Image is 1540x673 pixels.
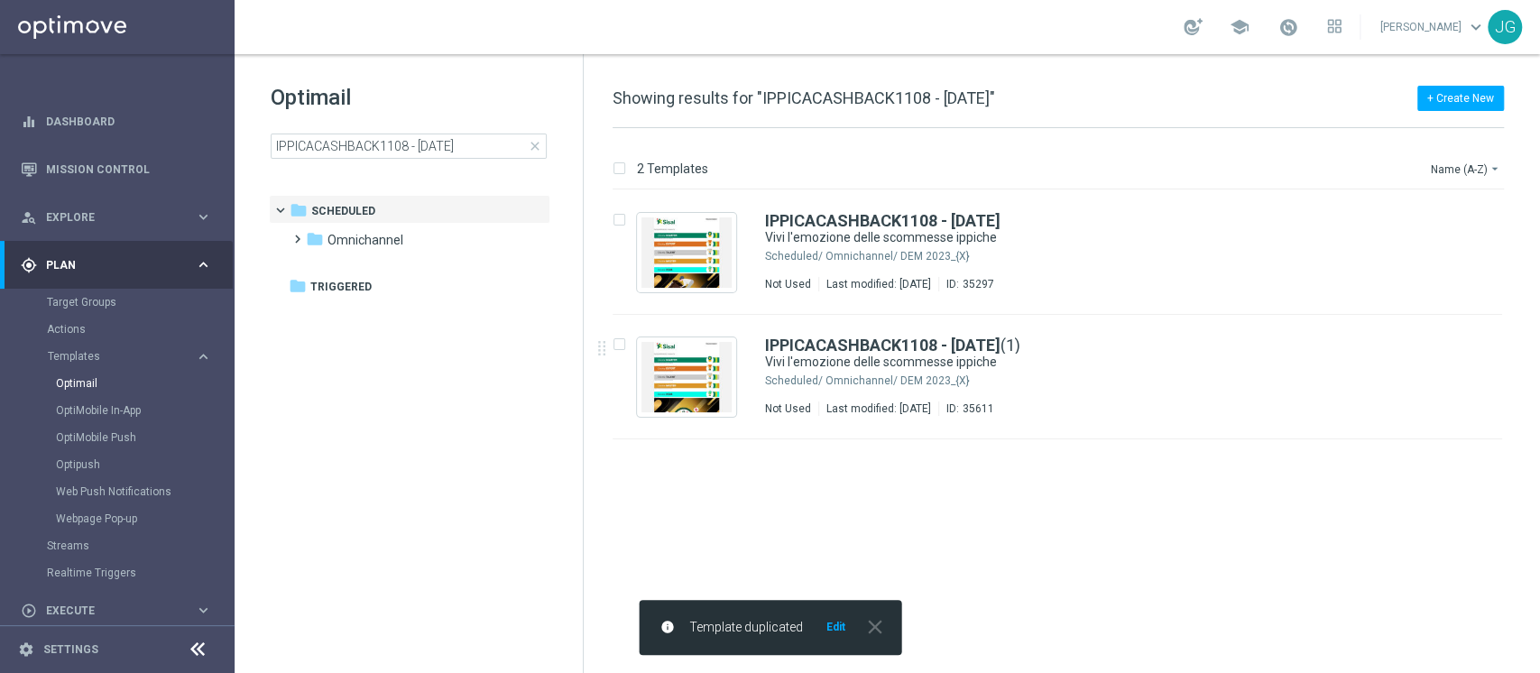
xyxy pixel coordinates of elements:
[20,210,213,225] button: person_search Explore keyboard_arrow_right
[46,212,195,223] span: Explore
[56,370,233,397] div: Optimail
[613,88,995,107] span: Showing results for "IPPICACASHBACK1108 - [DATE]"
[310,279,372,295] span: Triggered
[46,145,212,193] a: Mission Control
[819,401,938,416] div: Last modified: [DATE]
[595,315,1536,439] div: Press SPACE to select this row.
[1417,86,1504,111] button: + Create New
[195,256,212,273] i: keyboard_arrow_right
[765,373,823,388] div: Scheduled/
[1230,17,1250,37] span: school
[290,201,308,219] i: folder
[56,376,188,391] a: Optimail
[21,97,212,145] div: Dashboard
[641,342,732,412] img: 35611.jpeg
[47,343,233,532] div: Templates
[1488,10,1522,44] div: JG
[20,604,213,618] button: play_circle_outline Execute keyboard_arrow_right
[47,559,233,586] div: Realtime Triggers
[56,484,188,499] a: Web Push Notifications
[195,602,212,619] i: keyboard_arrow_right
[195,208,212,226] i: keyboard_arrow_right
[56,397,233,424] div: OptiMobile In-App
[56,457,188,472] a: Optipush
[48,351,195,362] div: Templates
[47,316,233,343] div: Actions
[21,603,195,619] div: Execute
[47,539,188,553] a: Streams
[21,114,37,130] i: equalizer
[595,190,1536,315] div: Press SPACE to select this row.
[825,249,1426,263] div: Scheduled/Omnichannel/DEM 2023_{X}
[862,620,887,634] button: close
[21,257,195,273] div: Plan
[765,354,1385,371] a: Vivi l'emozione delle scommesse ippiche
[765,229,1426,246] div: Vivi l'emozione delle scommesse ippiche
[21,209,37,226] i: person_search
[47,532,233,559] div: Streams
[47,566,188,580] a: Realtime Triggers
[56,451,233,478] div: Optipush
[963,401,994,416] div: 35611
[271,83,547,112] h1: Optimail
[765,277,811,291] div: Not Used
[56,403,188,418] a: OptiMobile In-App
[641,217,732,288] img: 35297.jpeg
[56,430,188,445] a: OptiMobile Push
[765,401,811,416] div: Not Used
[46,605,195,616] span: Execute
[825,620,847,634] button: Edit
[765,336,1001,355] b: IPPICACASHBACK1108 - [DATE]
[20,162,213,177] button: Mission Control
[48,351,177,362] span: Templates
[765,354,1426,371] div: Vivi l'emozione delle scommesse ippiche
[1379,14,1488,41] a: [PERSON_NAME]keyboard_arrow_down
[21,603,37,619] i: play_circle_outline
[963,277,994,291] div: 35297
[528,139,542,153] span: close
[56,478,233,505] div: Web Push Notifications
[1466,17,1486,37] span: keyboard_arrow_down
[289,277,307,295] i: folder
[20,258,213,272] button: gps_fixed Plan keyboard_arrow_right
[689,620,803,635] span: Template duplicated
[637,161,708,177] p: 2 Templates
[56,512,188,526] a: Webpage Pop-up
[43,644,98,655] a: Settings
[1488,161,1502,176] i: arrow_drop_down
[46,97,212,145] a: Dashboard
[819,277,938,291] div: Last modified: [DATE]
[765,337,1020,354] a: IPPICACASHBACK1108 - [DATE](1)
[765,213,1001,229] a: IPPICACASHBACK1108 - [DATE]
[1429,158,1504,180] button: Name (A-Z)arrow_drop_down
[21,257,37,273] i: gps_fixed
[765,249,823,263] div: Scheduled/
[18,641,34,658] i: settings
[56,505,233,532] div: Webpage Pop-up
[21,145,212,193] div: Mission Control
[47,349,213,364] button: Templates keyboard_arrow_right
[56,424,233,451] div: OptiMobile Push
[938,277,994,291] div: ID:
[195,348,212,365] i: keyboard_arrow_right
[47,295,188,309] a: Target Groups
[825,373,1426,388] div: Scheduled/Omnichannel/DEM 2023_{X}
[20,115,213,129] button: equalizer Dashboard
[765,211,1001,230] b: IPPICACASHBACK1108 - [DATE]
[765,229,1385,246] a: Vivi l'emozione delle scommesse ippiche
[47,322,188,336] a: Actions
[660,620,675,634] i: info
[863,615,887,639] i: close
[46,260,195,271] span: Plan
[306,230,324,248] i: folder
[47,289,233,316] div: Target Groups
[938,401,994,416] div: ID:
[327,232,403,248] span: Omnichannel
[21,209,195,226] div: Explore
